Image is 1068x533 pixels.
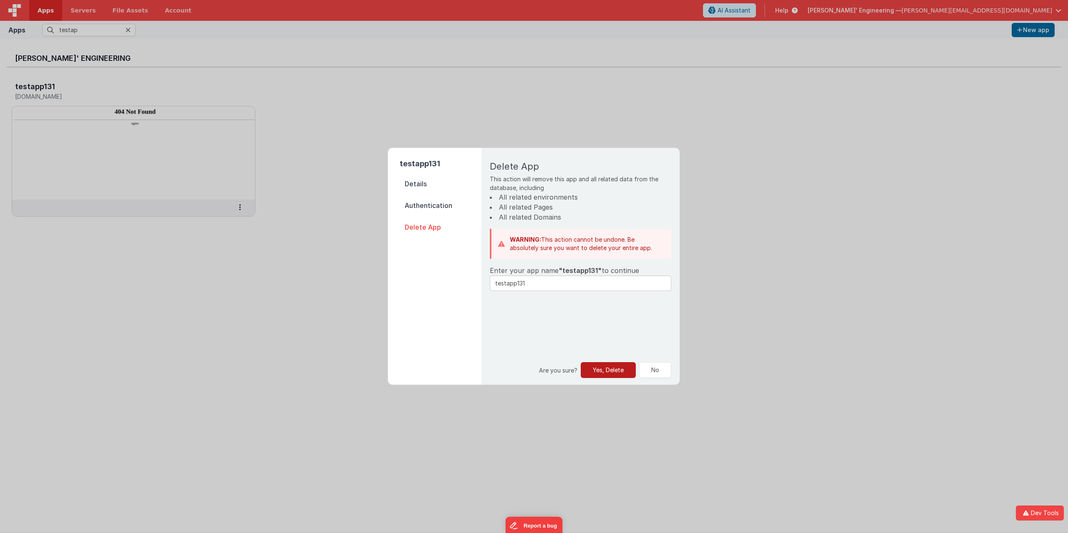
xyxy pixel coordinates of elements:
button: Yes, Delete [581,362,636,378]
li: All related environments [490,192,671,202]
p: This action cannot be undone. Be absolutely sure you want to delete your entire app. [510,235,665,252]
span: Authentication [400,200,481,211]
span: Delete App [400,221,481,233]
span: "testapp131" [559,266,602,275]
h2: Delete App [490,161,671,171]
span: Details [400,178,481,190]
div: Enter your app name to continue [490,265,671,275]
b: WARNING: [510,236,541,243]
li: All related Domains [490,212,671,222]
button: No [639,362,671,378]
h2: testapp131 [400,158,481,170]
li: All related Pages [490,202,671,212]
p: This action will remove this app and all related data from the database, including [490,175,671,192]
p: Are you sure? [539,366,577,375]
button: Dev Tools [1016,505,1064,520]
